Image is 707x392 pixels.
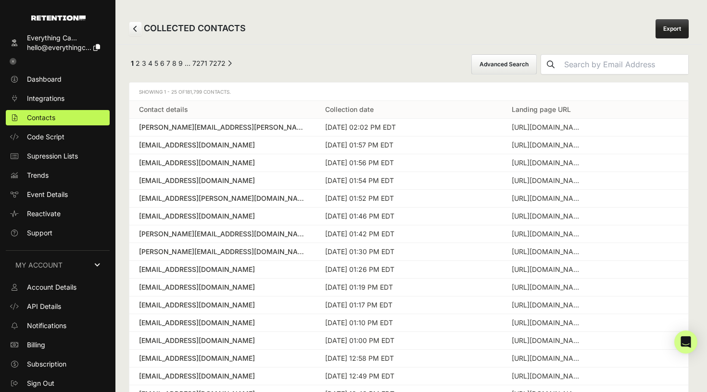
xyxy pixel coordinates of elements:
a: MY ACCOUNT [6,250,110,280]
td: [DATE] 01:26 PM EDT [316,261,502,279]
td: [DATE] 12:58 PM EDT [316,350,502,367]
div: https://everythingcatholic.com/?gad_source=1&gad_campaignid=20712651779&gclid=EAIaIQobChMI1KTgk9e... [512,140,584,150]
a: Page 9 [178,59,183,67]
a: [EMAIL_ADDRESS][DOMAIN_NAME] [139,282,306,292]
a: Page 4 [148,59,152,67]
a: [EMAIL_ADDRESS][DOMAIN_NAME] [139,265,306,274]
div: https://everythingcatholic.com/ [512,282,584,292]
a: Supression Lists [6,148,110,164]
img: Retention.com [31,15,86,21]
span: Sign Out [27,379,54,388]
a: Everything Ca... hello@everythingc... [6,30,110,55]
div: https://everysacredsunday.com/ [512,354,584,363]
span: Notifications [27,321,66,331]
a: Page 3 [142,59,146,67]
div: Open Intercom Messenger [674,331,697,354]
a: [EMAIL_ADDRESS][PERSON_NAME][DOMAIN_NAME] [139,194,306,203]
h2: COLLECTED CONTACTS [129,22,246,36]
span: Account Details [27,282,76,292]
div: https://everythingcatholic.com/products/chrism-beeswax-candle?gad_source=1&gad_campaignid=2071265... [512,247,584,257]
span: Support [27,228,52,238]
td: [DATE] 01:52 PM EDT [316,190,502,208]
a: Page 5 [154,59,158,67]
a: Integrations [6,91,110,106]
a: Support [6,225,110,241]
span: MY ACCOUNT [15,260,63,270]
span: Billing [27,340,45,350]
a: Sign Out [6,376,110,391]
td: [DATE] 01:56 PM EDT [316,154,502,172]
div: https://everythingcatholic.com/products/frankincense-myrrh-beeswax-candle?utm_content=Facebook_UA... [512,300,584,310]
a: [EMAIL_ADDRESS][DOMAIN_NAME] [139,354,306,363]
a: [EMAIL_ADDRESS][DOMAIN_NAME] [139,211,306,221]
td: [DATE] 01:17 PM EDT [316,296,502,314]
a: Page 7272 [209,59,226,67]
span: API Details [27,302,61,311]
td: [DATE] 01:19 PM EDT [316,279,502,296]
div: https://everysacredsunday.com/ [512,122,584,132]
span: hello@everythingc... [27,43,91,51]
a: Export [656,19,689,38]
a: [EMAIL_ADDRESS][DOMAIN_NAME] [139,158,306,168]
div: https://everysacredsunday.com/pages/the-journal [512,265,584,274]
td: [DATE] 01:10 PM EDT [316,314,502,332]
span: 181,799 Contacts. [185,89,231,95]
span: Reactivate [27,209,61,219]
a: Page 7 [166,59,170,67]
span: Supression Lists [27,151,78,161]
a: [PERSON_NAME][EMAIL_ADDRESS][DOMAIN_NAME] [139,247,306,257]
td: [DATE] 01:00 PM EDT [316,332,502,350]
a: Contacts [6,110,110,125]
div: https://everythingcatholic.com/collections/rosaries [512,229,584,239]
a: Page 7271 [192,59,207,67]
a: [EMAIL_ADDRESS][DOMAIN_NAME] [139,336,306,345]
div: https://everysacredsunday.com/pages/the-catechism [512,158,584,168]
a: [PERSON_NAME][EMAIL_ADDRESS][PERSON_NAME][DOMAIN_NAME] [139,122,306,132]
a: Landing page URL [512,105,571,113]
a: Contact details [139,105,188,113]
td: [DATE] 01:46 PM EDT [316,208,502,225]
a: Account Details [6,280,110,295]
a: Code Script [6,129,110,145]
a: Dashboard [6,72,110,87]
a: Billing [6,337,110,353]
a: [EMAIL_ADDRESS][DOMAIN_NAME] [139,371,306,381]
td: [DATE] 01:54 PM EDT [316,172,502,190]
a: Collection date [325,105,374,113]
span: Integrations [27,94,64,103]
div: https://everythingcatholic.com/blogs/our-blog/7-unusual-patron-saints-you-should-know?srsltid=Afm... [512,194,584,203]
span: Trends [27,171,49,180]
a: Trends [6,168,110,183]
td: [DATE] 12:49 PM EDT [316,367,502,385]
div: https://clunymedia.com/products/the-theology-of-history-in-saint-bonaventure?srsltid=AfmBOorrImzJ... [512,318,584,328]
span: Subscription [27,359,66,369]
button: Advanced Search [471,54,537,74]
div: https://everythingcatholic.com/products/chrism-wax-tarts-1?utm_content=120236844145880311&utm_sou... [512,371,584,381]
a: Reactivate [6,206,110,221]
em: Page 1 [131,59,134,67]
td: [DATE] 01:42 PM EDT [316,225,502,243]
div: https://everythingcatholic.com/products/beard-body-oil-multi-pack?utm_content=Facebook_UA&utm_sou... [512,211,584,221]
input: Search by Email Address [560,55,688,74]
a: [EMAIL_ADDRESS][DOMAIN_NAME] [139,176,306,185]
span: … [185,59,190,67]
td: [DATE] 01:30 PM EDT [316,243,502,261]
a: Subscription [6,356,110,372]
a: API Details [6,299,110,314]
div: [EMAIL_ADDRESS][DOMAIN_NAME] [139,140,306,150]
a: Page 8 [172,59,177,67]
a: [PERSON_NAME][EMAIL_ADDRESS][DOMAIN_NAME] [139,229,306,239]
td: [DATE] 02:02 PM EDT [316,119,502,136]
div: https://fullofgracewellness.com/group-coaching/?utm_source=facebook&utm_medium=ads&utm_campaign=f... [512,176,584,185]
a: Page 2 [136,59,140,67]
